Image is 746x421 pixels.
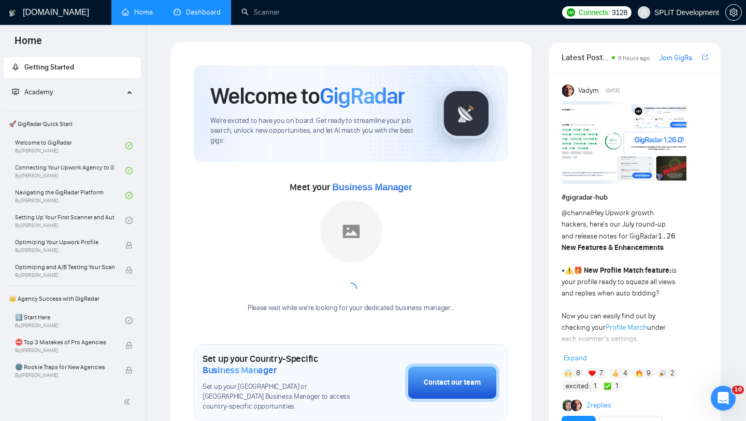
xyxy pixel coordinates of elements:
[125,367,133,374] span: lock
[604,383,611,390] img: ✅
[562,243,664,252] strong: New Features & Enhancements
[594,381,596,391] span: 1
[320,82,405,110] span: GigRadar
[567,8,575,17] img: upwork-logo.png
[203,353,353,376] h1: Set up your Country-Specific
[125,242,133,249] span: lock
[12,63,19,71] span: rocket
[15,362,114,372] span: 🌚 Rookie Traps for New Agencies
[15,237,114,247] span: Optimizing Your Upwork Profile
[618,54,650,62] span: 9 hours ago
[726,8,741,17] span: setting
[320,200,382,262] img: placeholder.png
[15,209,125,232] a: Setting Up Your First Scanner and Auto-BidderBy[PERSON_NAME]
[15,262,114,272] span: Optimizing and A/B Testing Your Scanner for Better Results
[125,192,133,199] span: check-circle
[564,381,590,392] span: :excited:
[424,377,481,388] div: Contact our team
[659,52,700,64] a: Join GigRadar Slack Community
[15,309,125,332] a: 1️⃣ Start HereBy[PERSON_NAME]
[12,88,19,95] span: fund-projection-screen
[565,266,573,275] span: ⚠️
[6,33,50,55] span: Home
[123,397,134,407] span: double-left
[576,368,580,378] span: 8
[15,372,114,378] span: By [PERSON_NAME]
[241,8,280,17] a: searchScanner
[5,288,140,309] span: 👑 Agency Success with GigRadar
[711,386,736,411] iframe: Intercom live chat
[659,370,666,377] img: 🎉
[125,266,133,274] span: lock
[210,82,405,110] h1: Welcome to
[210,116,423,146] span: We're excited to have you on board. Get ready to streamline your job search, unlock new opportuni...
[9,5,16,21] img: logo
[12,88,53,96] span: Academy
[440,88,492,139] img: gigradar-logo.png
[599,368,603,378] span: 7
[732,386,744,394] span: 10
[725,4,742,21] button: setting
[203,382,353,412] span: Set up your [GEOGRAPHIC_DATA] or [GEOGRAPHIC_DATA] Business Manager to access country-specific op...
[562,51,609,64] span: Latest Posts from the GigRadar Community
[564,354,587,362] span: Expand
[125,167,133,174] span: check-circle
[578,85,599,96] span: Vadym
[203,364,277,376] span: Business Manager
[562,208,592,217] span: @channel
[174,8,221,17] a: dashboardDashboard
[15,337,114,347] span: ⛔ Top 3 Mistakes of Pro Agencies
[670,368,675,378] span: 2
[702,53,708,61] span: export
[562,85,575,97] img: Vadym
[15,347,114,354] span: By [PERSON_NAME]
[5,114,140,134] span: 🚀 GigRadar Quick Start
[405,363,499,402] button: Contact our team
[565,370,572,377] img: 🙌
[563,400,574,411] img: Alex B
[606,323,647,332] a: Profile Match
[606,86,620,95] span: [DATE]
[658,232,676,240] code: 1.26
[562,192,708,203] h1: # gigradar-hub
[15,159,125,182] a: Connecting Your Upwork Agency to GigRadarBy[PERSON_NAME]
[332,182,412,192] span: Business Manager
[623,368,627,378] span: 4
[344,282,357,296] span: loading
[586,400,611,411] a: 2replies
[15,247,114,254] span: By [PERSON_NAME]
[636,370,643,377] img: 🔥
[4,57,141,78] li: Getting Started
[24,88,53,96] span: Academy
[615,381,618,391] span: 1
[15,184,125,207] a: Navigating the GigRadar PlatformBy[PERSON_NAME]
[702,52,708,62] a: export
[122,8,153,17] a: homeHome
[125,342,133,349] span: lock
[589,370,596,377] img: ❤️
[725,8,742,17] a: setting
[612,7,627,18] span: 3128
[125,217,133,224] span: check-circle
[640,9,648,16] span: user
[15,134,125,157] a: Welcome to GigRadarBy[PERSON_NAME]
[15,272,114,278] span: By [PERSON_NAME]
[612,370,619,377] img: 👍
[24,63,74,72] span: Getting Started
[562,101,686,184] img: F09AC4U7ATU-image.png
[579,7,610,18] span: Connects:
[241,303,461,313] div: Please wait while we're looking for your dedicated business manager...
[125,317,133,324] span: check-circle
[573,266,582,275] span: 🎁
[125,142,133,149] span: check-circle
[584,266,671,275] strong: New Profile Match feature:
[290,181,412,193] span: Meet your
[647,368,651,378] span: 9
